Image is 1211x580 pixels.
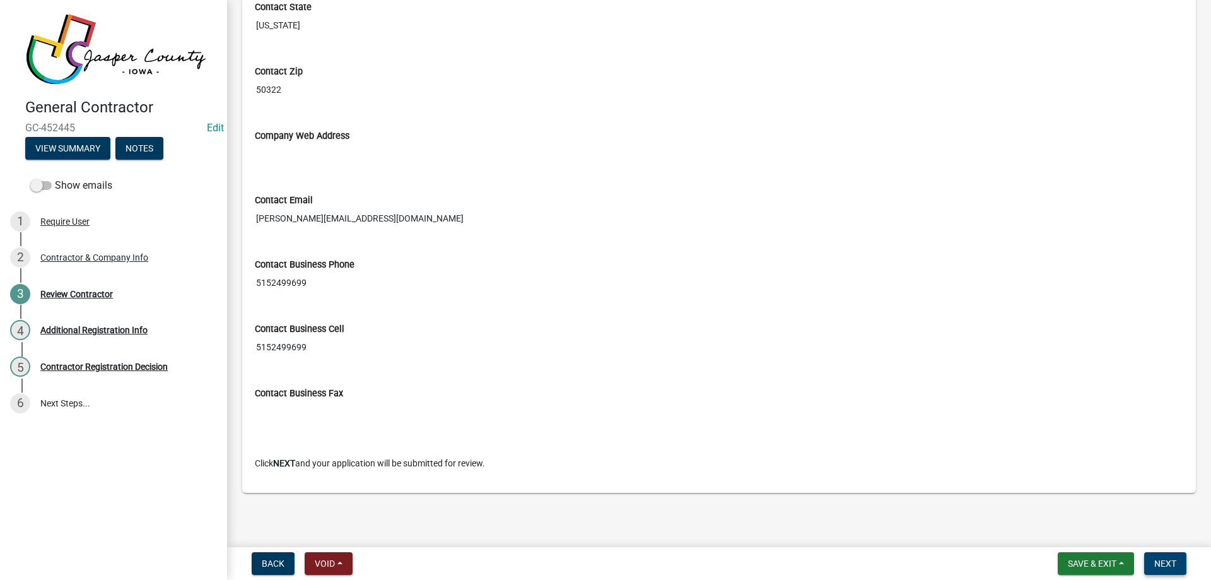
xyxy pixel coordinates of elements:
[255,3,312,12] label: Contact State
[115,137,163,160] button: Notes
[255,389,343,398] label: Contact Business Fax
[207,122,224,134] wm-modal-confirm: Edit Application Number
[40,362,168,371] div: Contractor Registration Decision
[207,122,224,134] a: Edit
[40,290,113,299] div: Review Contractor
[255,132,349,141] label: Company Web Address
[255,196,313,205] label: Contact Email
[255,457,1183,470] p: Click and your application will be submitted for review.
[1068,559,1116,569] span: Save & Exit
[25,137,110,160] button: View Summary
[255,68,303,76] label: Contact Zip
[1058,552,1134,575] button: Save & Exit
[1154,559,1176,569] span: Next
[1144,552,1186,575] button: Next
[25,144,110,154] wm-modal-confirm: Summary
[255,261,354,269] label: Contact Business Phone
[255,325,344,334] label: Contact Business Cell
[30,178,112,193] label: Show emails
[10,211,30,232] div: 1
[315,559,335,569] span: Void
[40,253,148,262] div: Contractor & Company Info
[115,144,163,154] wm-modal-confirm: Notes
[273,458,295,468] strong: NEXT
[10,393,30,413] div: 6
[10,357,30,377] div: 5
[25,13,207,85] img: Jasper County, Iowa
[252,552,295,575] button: Back
[305,552,353,575] button: Void
[40,217,90,226] div: Require User
[10,320,30,340] div: 4
[262,559,284,569] span: Back
[25,122,202,134] span: GC-452445
[10,247,30,268] div: 2
[25,98,217,117] h4: General Contractor
[10,284,30,304] div: 3
[40,326,148,334] div: Additional Registration Info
